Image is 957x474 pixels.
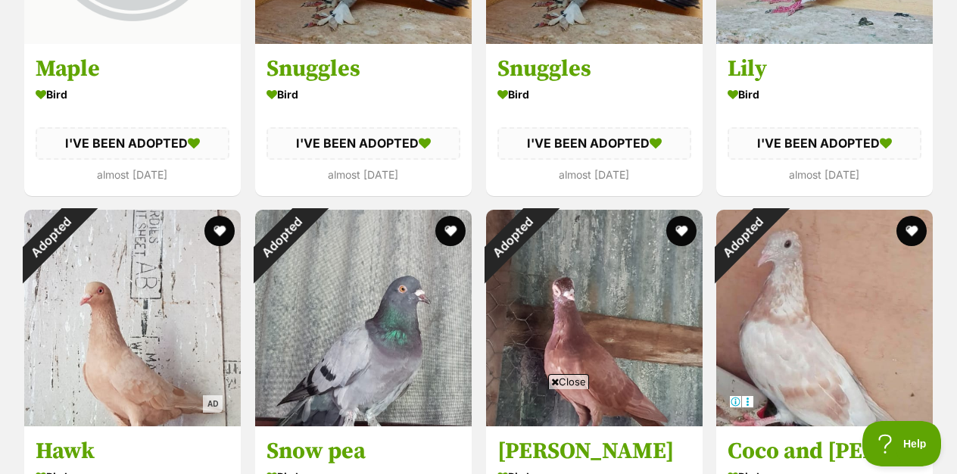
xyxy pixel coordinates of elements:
[728,164,921,184] div: almost [DATE]
[716,43,933,195] a: Lily Bird I'VE BEEN ADOPTED almost [DATE] favourite
[24,414,241,429] a: Adopted
[36,55,229,83] h3: Maple
[235,189,329,284] div: Adopted
[728,437,921,466] h3: Coco and [PERSON_NAME]
[666,216,696,246] button: favourite
[486,43,703,195] a: Snuggles Bird I'VE BEEN ADOPTED almost [DATE] favourite
[255,210,472,426] img: Snow pea
[267,127,460,159] div: I'VE BEEN ADOPTED
[696,189,790,284] div: Adopted
[24,210,241,426] img: Hawk
[716,414,933,429] a: Adopted
[267,83,460,105] div: Bird
[267,164,460,184] div: almost [DATE]
[24,43,241,195] a: Maple Bird I'VE BEEN ADOPTED almost [DATE] favourite
[36,437,229,466] h3: Hawk
[497,83,691,105] div: Bird
[4,189,98,284] div: Adopted
[435,216,466,246] button: favourite
[716,210,933,426] img: Coco and Griffin
[36,164,229,184] div: almost [DATE]
[466,189,560,284] div: Adopted
[497,55,691,83] h3: Snuggles
[497,127,691,159] div: I'VE BEEN ADOPTED
[204,216,235,246] button: favourite
[896,216,927,246] button: favourite
[267,55,460,83] h3: Snuggles
[862,421,942,466] iframe: Help Scout Beacon - Open
[548,374,589,389] span: Close
[486,210,703,426] img: Alfred
[255,43,472,195] a: Snuggles Bird I'VE BEEN ADOPTED almost [DATE] favourite
[36,83,229,105] div: Bird
[728,83,921,105] div: Bird
[36,127,229,159] div: I'VE BEEN ADOPTED
[497,164,691,184] div: almost [DATE]
[728,55,921,83] h3: Lily
[203,395,223,413] span: AD
[728,127,921,159] div: I'VE BEEN ADOPTED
